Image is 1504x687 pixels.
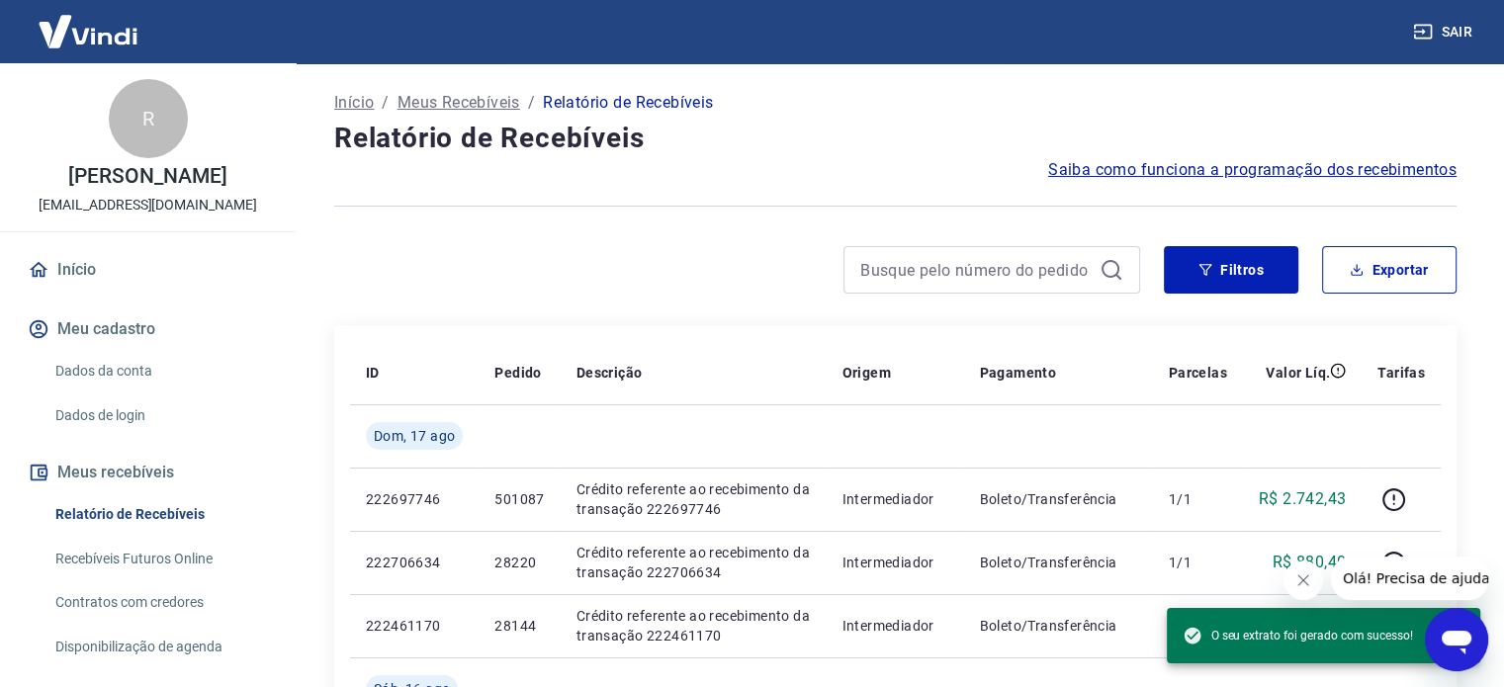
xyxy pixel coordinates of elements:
[47,627,272,667] a: Disponibilização de agenda
[366,489,463,509] p: 222697746
[24,307,272,351] button: Meu cadastro
[366,363,380,383] p: ID
[1048,158,1457,182] a: Saiba como funciona a programação dos recebimentos
[1283,560,1323,600] iframe: Fechar mensagem
[47,582,272,623] a: Contratos com credores
[366,553,463,572] p: 222706634
[841,616,947,636] p: Intermediador
[979,363,1056,383] p: Pagamento
[494,489,544,509] p: 501087
[1183,626,1413,645] span: O seu extrato foi gerado com sucesso!
[24,451,272,494] button: Meus recebíveis
[47,395,272,436] a: Dados de login
[841,363,890,383] p: Origem
[382,91,389,115] p: /
[576,606,811,645] p: Crédito referente ao recebimento da transação 222461170
[47,539,272,579] a: Recebíveis Futuros Online
[1259,487,1346,511] p: R$ 2.742,43
[1409,14,1480,50] button: Sair
[494,616,544,636] p: 28144
[979,553,1136,572] p: Boleto/Transferência
[494,553,544,572] p: 28220
[39,195,257,215] p: [EMAIL_ADDRESS][DOMAIN_NAME]
[1169,553,1227,572] p: 1/1
[860,255,1092,285] input: Busque pelo número do pedido
[494,363,541,383] p: Pedido
[12,14,166,30] span: Olá! Precisa de ajuda?
[68,166,226,187] p: [PERSON_NAME]
[366,616,463,636] p: 222461170
[24,1,152,61] img: Vindi
[334,91,374,115] a: Início
[576,363,643,383] p: Descrição
[1377,363,1425,383] p: Tarifas
[374,426,455,446] span: Dom, 17 ago
[1169,489,1227,509] p: 1/1
[1331,557,1488,600] iframe: Mensagem da empresa
[24,248,272,292] a: Início
[543,91,713,115] p: Relatório de Recebíveis
[47,351,272,391] a: Dados da conta
[979,489,1136,509] p: Boleto/Transferência
[334,119,1457,158] h4: Relatório de Recebíveis
[1425,608,1488,671] iframe: Botão para abrir a janela de mensagens
[528,91,535,115] p: /
[398,91,520,115] a: Meus Recebíveis
[1169,363,1227,383] p: Parcelas
[47,494,272,535] a: Relatório de Recebíveis
[1164,246,1298,294] button: Filtros
[1322,246,1457,294] button: Exportar
[1266,363,1330,383] p: Valor Líq.
[841,553,947,572] p: Intermediador
[979,616,1136,636] p: Boleto/Transferência
[1273,551,1347,574] p: R$ 880,40
[109,79,188,158] div: R
[576,479,811,519] p: Crédito referente ao recebimento da transação 222697746
[576,543,811,582] p: Crédito referente ao recebimento da transação 222706634
[841,489,947,509] p: Intermediador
